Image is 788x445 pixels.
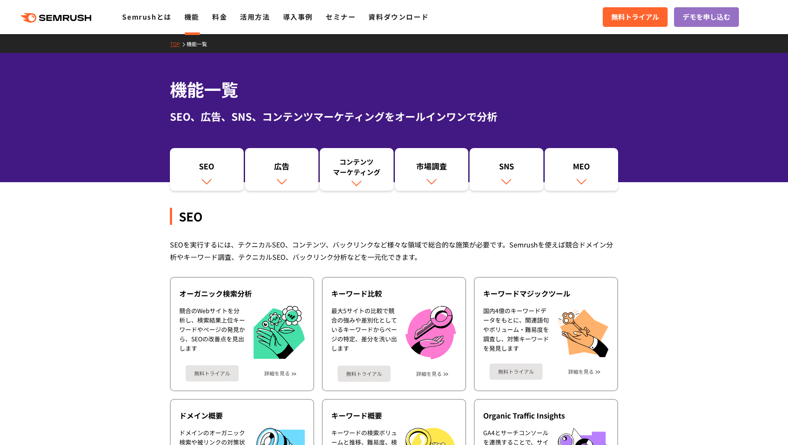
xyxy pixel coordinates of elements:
[406,306,456,359] img: キーワード比較
[331,288,457,299] div: キーワード比較
[611,12,659,23] span: 無料トライアル
[545,148,619,191] a: MEO
[557,306,609,357] img: キーワードマジックツール
[320,148,394,191] a: コンテンツマーケティング
[324,157,389,177] div: コンテンツ マーケティング
[170,77,618,102] h1: 機能一覧
[416,371,442,377] a: 詳細を見る
[395,148,469,191] a: 市場調査
[170,40,187,47] a: TOP
[490,364,543,380] a: 無料トライアル
[254,306,305,359] img: オーガニック検索分析
[184,12,199,22] a: 機能
[240,12,270,22] a: 活用方法
[170,148,244,191] a: SEO
[170,208,618,225] div: SEO
[470,148,543,191] a: SNS
[187,40,213,47] a: 機能一覧
[122,12,171,22] a: Semrushとは
[283,12,313,22] a: 導入事例
[249,161,315,175] div: 広告
[331,410,457,421] div: キーワード概要
[212,12,227,22] a: 料金
[603,7,668,27] a: 無料トライアル
[179,306,245,359] div: 競合のWebサイトを分析し、検索結果上位キーワードやページの発見から、SEOの改善点を見出します
[674,7,739,27] a: デモを申し込む
[549,161,614,175] div: MEO
[683,12,730,23] span: デモを申し込む
[331,306,397,359] div: 最大5サイトの比較で競合の強みや差別化としているキーワードからページの特定、差分を洗い出します
[174,161,239,175] div: SEO
[170,109,618,124] div: SEO、広告、SNS、コンテンツマーケティングをオールインワンで分析
[186,365,239,381] a: 無料トライアル
[326,12,356,22] a: セミナー
[338,366,391,382] a: 無料トライアル
[483,288,609,299] div: キーワードマジックツール
[474,161,539,175] div: SNS
[170,238,618,263] div: SEOを実行するには、テクニカルSEO、コンテンツ、バックリンクなど様々な領域で総合的な施策が必要です。Semrushを使えば競合ドメイン分析やキーワード調査、テクニカルSEO、バックリンク分析...
[179,288,305,299] div: オーガニック検索分析
[483,410,609,421] div: Organic Traffic Insights
[368,12,429,22] a: 資料ダウンロード
[264,370,290,376] a: 詳細を見る
[245,148,319,191] a: 広告
[483,306,549,357] div: 国内4億のキーワードデータをもとに、関連語句やボリューム・難易度を調査し、対策キーワードを発見します
[568,369,594,375] a: 詳細を見る
[399,161,464,175] div: 市場調査
[179,410,305,421] div: ドメイン概要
